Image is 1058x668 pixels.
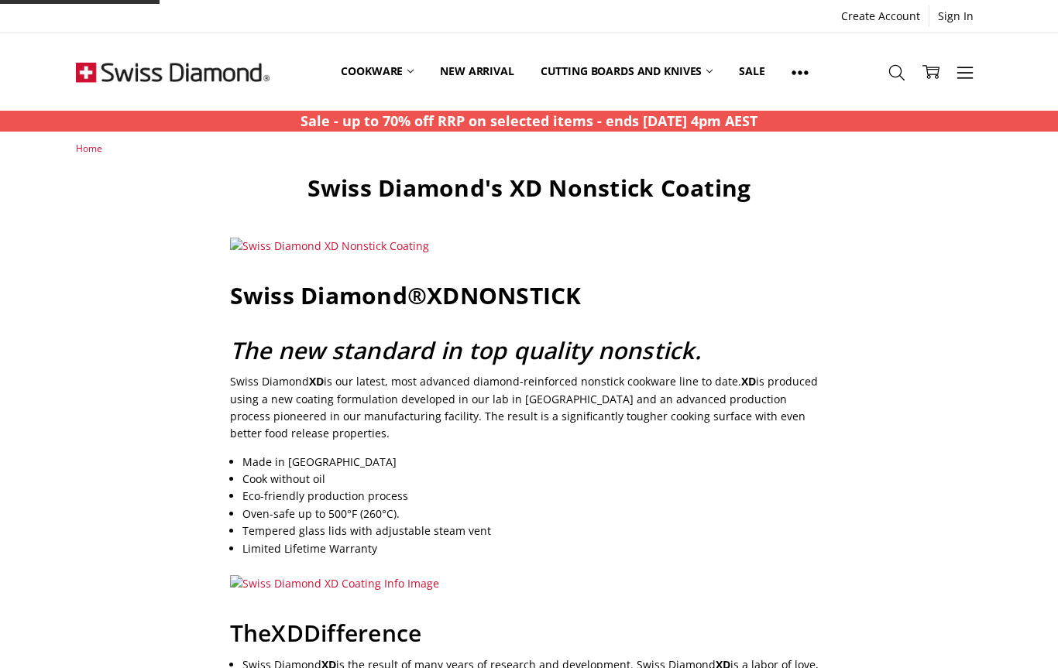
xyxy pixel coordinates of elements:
[328,37,427,106] a: Cookware
[242,505,828,522] li: Oven-safe up to 500°F (260°C).
[76,33,270,111] img: Free Shipping On Every Order
[741,374,756,389] span: XD
[230,575,439,592] img: Swiss Diamond XD Coating Info Image
[242,488,828,505] li: Eco-friendly production process
[242,540,828,557] li: Limited Lifetime Warranty
[427,279,460,311] span: XD
[230,279,582,311] span: Swiss Diamond® NONSTICK
[76,142,102,155] a: Home
[527,37,727,106] a: Cutting boards and knives
[726,37,778,106] a: Sale
[427,37,527,106] a: New arrival
[230,617,422,649] span: The Difference
[242,454,828,471] li: Made in [GEOGRAPHIC_DATA]
[230,173,829,203] h1: Swiss Diamond's XD Nonstick Coating
[833,5,929,27] a: Create Account
[230,238,429,255] img: Swiss Diamond XD Nonstick Coating
[271,617,304,649] span: XD
[230,373,829,443] p: Swiss Diamond is our latest, most advanced diamond-reinforced nonstick cookware line to date. is ...
[778,37,822,107] a: Show All
[309,374,324,389] span: XD
[242,522,828,540] li: Tempered glass lids with adjustable steam vent
[929,5,982,27] a: Sign In
[242,471,828,488] li: Cook without oil
[301,111,757,130] strong: Sale - up to 70% off RRP on selected items - ends [DATE] 4pm AEST
[230,334,701,366] span: The new standard in top quality nonstick.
